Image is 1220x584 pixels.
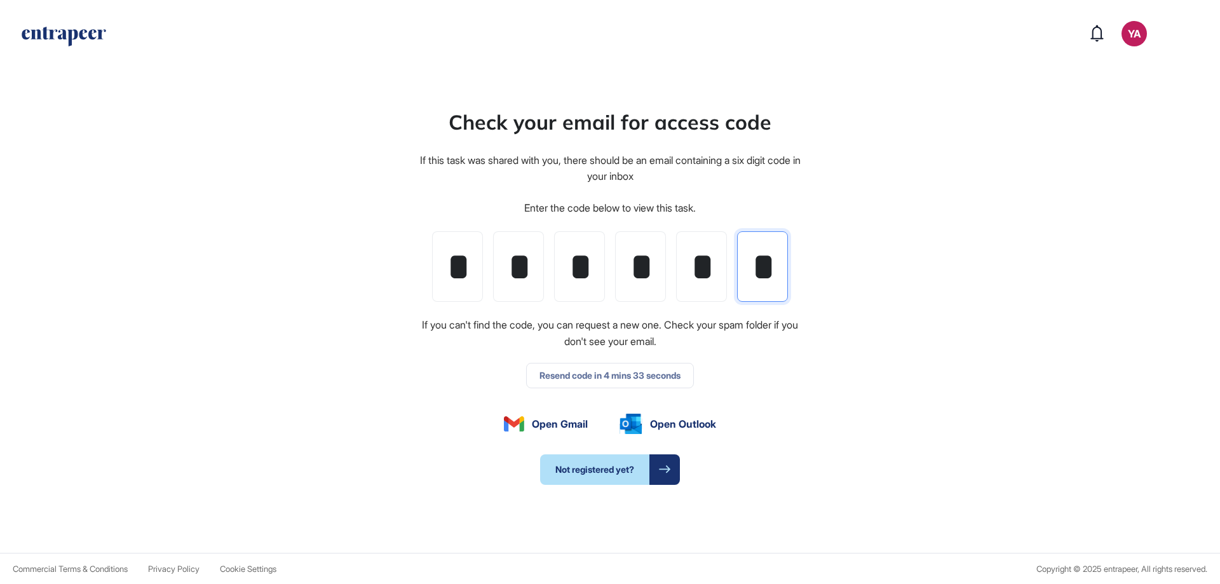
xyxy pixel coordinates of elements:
a: Open Gmail [504,416,588,431]
a: Commercial Terms & Conditions [13,564,128,574]
span: Not registered yet? [540,454,649,485]
div: If you can't find the code, you can request a new one. Check your spam folder if you don't see yo... [418,317,802,350]
div: Copyright © 2025 entrapeer, All rights reserved. [1036,564,1207,574]
a: entrapeer-logo [20,27,107,51]
a: Open Outlook [620,414,716,434]
button: YA [1122,21,1147,46]
a: Not registered yet? [540,454,680,485]
div: If this task was shared with you, there should be an email containing a six digit code in your inbox [418,153,802,185]
div: Check your email for access code [449,107,771,137]
span: Open Gmail [532,416,588,431]
a: Cookie Settings [220,564,276,574]
span: Open Outlook [650,416,716,431]
div: Enter the code below to view this task. [524,200,696,217]
a: Privacy Policy [148,564,200,574]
